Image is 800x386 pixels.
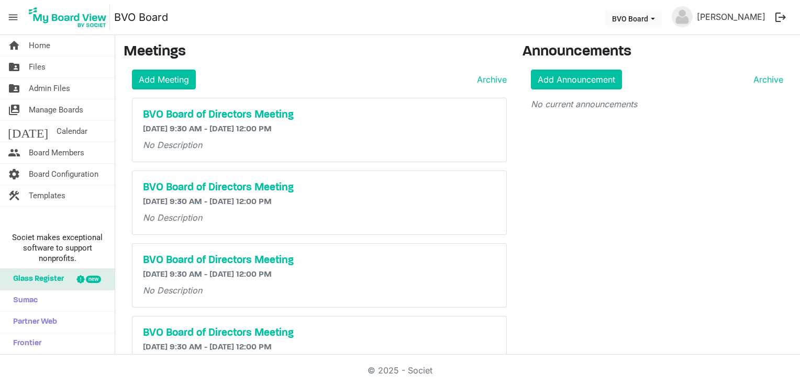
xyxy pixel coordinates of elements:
[29,142,84,163] span: Board Members
[143,139,496,151] p: No Description
[8,142,20,163] span: people
[143,109,496,121] a: BVO Board of Directors Meeting
[86,276,101,283] div: new
[143,181,496,194] a: BVO Board of Directors Meeting
[29,56,46,77] span: Files
[29,185,65,206] span: Templates
[29,99,83,120] span: Manage Boards
[114,7,168,28] a: BVO Board
[143,327,496,339] a: BVO Board of Directors Meeting
[749,73,783,86] a: Archive
[473,73,507,86] a: Archive
[124,43,507,61] h3: Meetings
[26,4,110,30] img: My Board View Logo
[143,124,496,134] h6: [DATE] 9:30 AM - [DATE] 12:00 PM
[368,365,432,376] a: © 2025 - Societ
[3,7,23,27] span: menu
[8,99,20,120] span: switch_account
[143,270,496,280] h6: [DATE] 9:30 AM - [DATE] 12:00 PM
[8,121,48,142] span: [DATE]
[8,333,41,354] span: Frontier
[29,78,70,99] span: Admin Files
[531,70,622,89] a: Add Announcement
[143,254,496,267] a: BVO Board of Directors Meeting
[8,312,57,333] span: Partner Web
[8,290,38,311] span: Sumac
[8,35,20,56] span: home
[26,4,114,30] a: My Board View Logo
[29,164,98,185] span: Board Configuration
[523,43,792,61] h3: Announcements
[143,343,496,353] h6: [DATE] 9:30 AM - [DATE] 12:00 PM
[8,269,64,290] span: Glass Register
[693,6,770,27] a: [PERSON_NAME]
[672,6,693,27] img: no-profile-picture.svg
[29,35,50,56] span: Home
[8,164,20,185] span: settings
[770,6,792,28] button: logout
[605,11,662,26] button: BVO Board dropdownbutton
[143,284,496,297] p: No Description
[132,70,196,89] a: Add Meeting
[531,98,783,110] p: No current announcements
[57,121,87,142] span: Calendar
[143,211,496,224] p: No Description
[143,197,496,207] h6: [DATE] 9:30 AM - [DATE] 12:00 PM
[8,185,20,206] span: construction
[8,78,20,99] span: folder_shared
[5,232,110,264] span: Societ makes exceptional software to support nonprofits.
[8,56,20,77] span: folder_shared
